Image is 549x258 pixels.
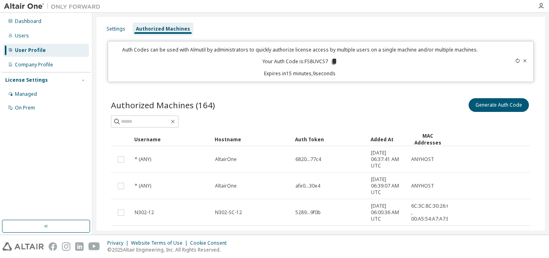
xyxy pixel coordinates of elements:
span: [DATE] 06:00:52 AM UTC [371,229,404,249]
div: Managed [15,91,37,97]
span: * (ANY) [135,156,151,163]
span: * (ANY) [135,183,151,189]
div: Website Terms of Use [131,240,190,246]
button: Generate Auth Code [469,98,529,112]
img: linkedin.svg [75,242,84,251]
div: Users [15,33,29,39]
div: Dashboard [15,18,41,25]
span: [DATE] 06:39:07 AM UTC [371,176,404,196]
div: License Settings [5,77,48,83]
div: Company Profile [15,62,53,68]
span: 6C:3C:8C:30:46:9E , 00:A5:54:A6:A0:DB [411,229,453,249]
div: Hostname [215,133,289,146]
span: 6820...77c4 [295,156,321,163]
span: [DATE] 06:37:41 AM UTC [371,150,404,169]
span: ANYHOST [411,183,434,189]
p: © 2025 Altair Engineering, Inc. All Rights Reserved. [107,246,231,253]
span: N302-12 [135,209,154,216]
span: N302-SC-12 [215,209,242,216]
span: ANYHOST [411,156,434,163]
span: Authorized Machines (164) [111,99,215,111]
span: 6C:3C:8C:30:26:62 , 00:A5:54:A7:A7:EC [411,203,452,222]
div: Username [134,133,208,146]
img: Altair One [4,2,104,10]
div: Cookie Consent [190,240,231,246]
p: Auth Codes can be used with Almutil by administrators to quickly authorize license access by mult... [113,46,487,53]
span: AltairOne [215,156,237,163]
div: Privacy [107,240,131,246]
div: Settings [107,26,125,32]
div: On Prem [15,105,35,111]
img: youtube.svg [88,242,100,251]
div: User Profile [15,47,46,54]
p: Your Auth Code is: FS8UVCS7 [262,58,338,65]
span: 5289...9f0b [295,209,321,216]
div: Authorized Machines [136,26,190,32]
img: altair_logo.svg [2,242,44,251]
span: afe0...30e4 [295,183,320,189]
div: Auth Token [295,133,364,146]
p: Expires in 15 minutes, 9 seconds [113,70,487,77]
div: MAC Addresses [411,132,445,146]
span: AltairOne [215,183,237,189]
img: facebook.svg [49,242,57,251]
span: [DATE] 06:00:36 AM UTC [371,203,404,222]
div: Added At [371,133,404,146]
img: instagram.svg [62,242,70,251]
